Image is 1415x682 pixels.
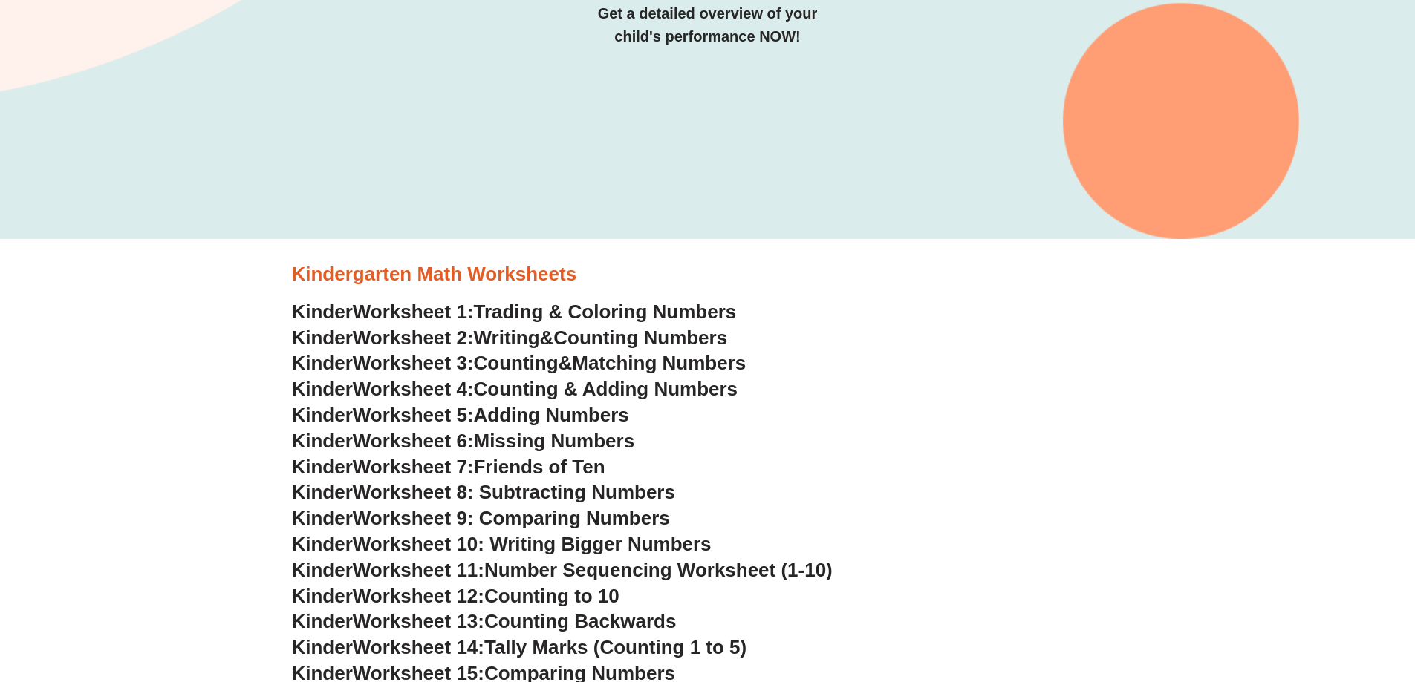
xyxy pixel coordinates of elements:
[1168,514,1415,682] iframe: Chat Widget
[553,327,727,349] span: Counting Numbers
[353,430,474,452] span: Worksheet 6:
[474,456,605,478] span: Friends of Ten
[484,559,833,581] span: Number Sequencing Worksheet (1-10)
[474,378,738,400] span: Counting & Adding Numbers
[292,533,712,555] a: KinderWorksheet 10: Writing Bigger Numbers
[292,301,353,323] span: Kinder
[353,559,484,581] span: Worksheet 11:
[292,456,605,478] a: KinderWorksheet 7:Friends of Ten
[292,352,746,374] a: KinderWorksheet 3:Counting&Matching Numbers
[572,352,746,374] span: Matching Numbers
[353,352,474,374] span: Worksheet 3:
[292,404,629,426] a: KinderWorksheet 5:Adding Numbers
[353,327,474,349] span: Worksheet 2:
[292,378,353,400] span: Kinder
[292,610,353,632] span: Kinder
[474,404,629,426] span: Adding Numbers
[292,507,670,529] a: KinderWorksheet 9: Comparing Numbers
[474,327,540,349] span: Writing
[292,507,353,529] span: Kinder
[353,585,484,607] span: Worksheet 12:
[292,430,635,452] a: KinderWorksheet 6:Missing Numbers
[353,404,474,426] span: Worksheet 5:
[292,352,353,374] span: Kinder
[484,585,619,607] span: Counting to 10
[292,378,738,400] a: KinderWorksheet 4:Counting & Adding Numbers
[353,533,712,555] span: Worksheet 10: Writing Bigger Numbers
[474,301,737,323] span: Trading & Coloring Numbers
[474,352,559,374] span: Counting
[292,481,675,503] a: KinderWorksheet 8: Subtracting Numbers
[353,301,474,323] span: Worksheet 1:
[353,481,675,503] span: Worksheet 8: Subtracting Numbers
[353,507,670,529] span: Worksheet 9: Comparing Numbers
[292,301,737,323] a: KinderWorksheet 1:Trading & Coloring Numbers
[353,610,484,632] span: Worksheet 13:
[484,636,746,658] span: Tally Marks (Counting 1 to 5)
[353,456,474,478] span: Worksheet 7:
[292,327,728,349] a: KinderWorksheet 2:Writing&Counting Numbers
[484,610,676,632] span: Counting Backwards
[292,585,353,607] span: Kinder
[353,636,484,658] span: Worksheet 14:
[292,533,353,555] span: Kinder
[292,636,353,658] span: Kinder
[474,430,635,452] span: Missing Numbers
[353,378,474,400] span: Worksheet 4:
[292,430,353,452] span: Kinder
[292,481,353,503] span: Kinder
[292,559,353,581] span: Kinder
[292,404,353,426] span: Kinder
[292,456,353,478] span: Kinder
[292,262,1124,287] h3: Kindergarten Math Worksheets
[114,2,1302,48] h3: Get a detailed overview of your child's performance NOW!
[292,327,353,349] span: Kinder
